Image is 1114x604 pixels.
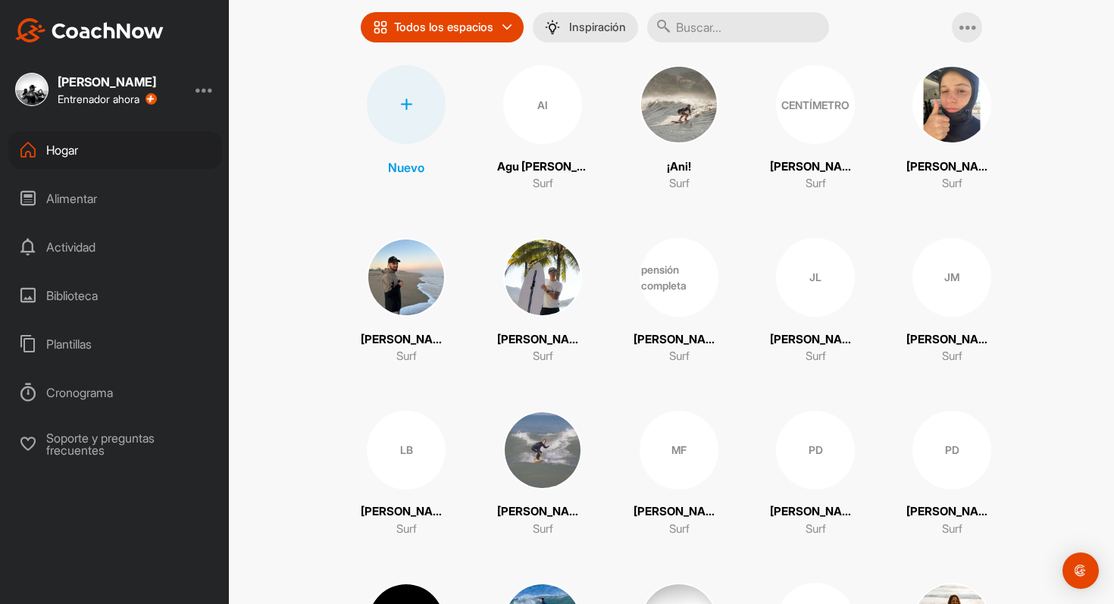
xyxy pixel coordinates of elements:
font: [PERSON_NAME] [634,504,727,518]
font: Plantillas [46,336,92,352]
img: icono [373,20,388,35]
font: Alimentar [46,191,97,206]
font: Surf [533,349,553,363]
a: PD[PERSON_NAME]Surf [906,411,997,538]
img: icono de menú [545,20,560,35]
a: [PERSON_NAME]Surf [906,65,997,192]
a: [PERSON_NAME]Surf [497,411,588,538]
font: Agu [PERSON_NAME] [497,159,615,174]
font: [PERSON_NAME] [906,159,1000,174]
font: PD [945,443,959,456]
font: Actividad [46,239,95,255]
font: Todos los espacios [394,20,493,34]
input: Buscar... [647,12,829,42]
font: pensión completa [641,263,687,292]
font: Surf [396,349,417,363]
a: [PERSON_NAME]Surf [361,238,452,365]
a: MF[PERSON_NAME]Surf [634,411,724,538]
font: CENTÍMETRO [781,99,850,111]
font: [PERSON_NAME] [497,504,590,518]
font: Surf [396,521,417,536]
font: PD [809,443,823,456]
font: MF [671,443,687,456]
font: [PERSON_NAME] [58,74,156,89]
font: Surf [806,176,826,190]
img: square_291018d72980919b9233435893cb927e.jpg [503,238,582,317]
font: Hogar [46,142,78,158]
font: Biblioteca [46,288,98,303]
font: Entrenador ahora [58,92,139,105]
font: [PERSON_NAME] [906,504,1000,518]
font: Surf [806,521,826,536]
img: square_8803a8a70f1481311d835c483ba9ec1e.jpg [912,65,991,144]
font: Nuevo [388,160,424,175]
a: CENTÍMETRO[PERSON_NAME]Surf [770,65,861,192]
font: [PERSON_NAME] [906,332,1000,346]
font: [PERSON_NAME] [361,504,454,518]
font: Surf [533,521,553,536]
font: Surf [806,349,826,363]
a: ¡Ani!Surf [634,65,724,192]
font: [PERSON_NAME] [770,159,863,174]
img: Entrenador ahora [15,18,164,42]
font: Surf [669,176,690,190]
a: [PERSON_NAME]Surf [497,238,588,365]
img: square_05b92120519b14dfdece39a433d9deeb.jpg [640,65,718,144]
font: Surf [942,176,962,190]
font: [PERSON_NAME] [497,332,590,346]
font: Surf [669,349,690,363]
font: Surf [942,521,962,536]
a: JM[PERSON_NAME]Surf [906,238,997,365]
a: LB[PERSON_NAME]Surf [361,411,452,538]
font: Cronograma [46,385,113,400]
font: Soporte y preguntas frecuentes [46,430,155,458]
img: square_e8b16c6559ce12149f8e5a34142ac131.jpg [367,238,446,317]
font: [PERSON_NAME] [361,332,454,346]
font: Surf [669,521,690,536]
font: LB [400,443,413,456]
font: AI [537,99,548,111]
font: [PERSON_NAME] [634,332,727,346]
font: [PERSON_NAME] [770,504,863,518]
font: Inspiración [569,20,626,34]
font: ¡Ani! [667,159,691,174]
font: Surf [942,349,962,363]
font: JL [809,271,821,283]
a: PD[PERSON_NAME]Surf [770,411,861,538]
a: JL[PERSON_NAME]Surf [770,238,861,365]
img: square_3b857a73dbeaff10c5f5e42ef6a94eb9.jpg [503,411,582,490]
font: JM [944,271,959,283]
font: Surf [533,176,553,190]
img: square_76c3e0836d29b1c9f8b2dd73c4e54bd9.jpg [15,73,49,106]
a: AIAgu [PERSON_NAME]Surf [497,65,588,192]
a: pensión completa[PERSON_NAME]Surf [634,238,724,365]
div: Abrir Intercom Messenger [1062,552,1099,589]
font: [PERSON_NAME] [770,332,863,346]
